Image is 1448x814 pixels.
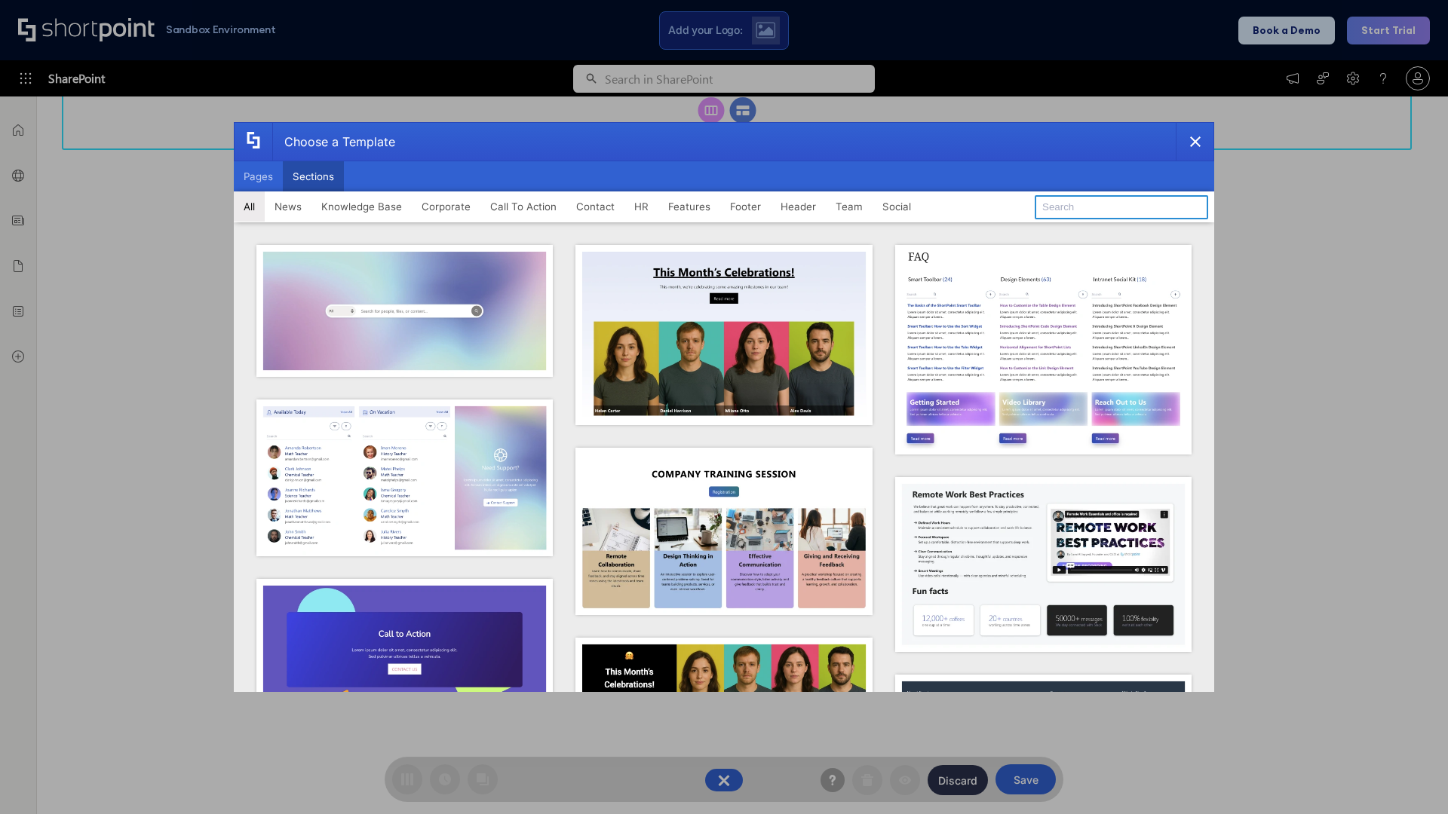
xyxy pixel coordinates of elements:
[283,161,344,191] button: Sections
[234,122,1214,692] div: template selector
[624,191,658,222] button: HR
[771,191,826,222] button: Header
[234,161,283,191] button: Pages
[265,191,311,222] button: News
[566,191,624,222] button: Contact
[1373,742,1448,814] iframe: Chat Widget
[272,123,395,161] div: Choose a Template
[658,191,720,222] button: Features
[480,191,566,222] button: Call To Action
[826,191,873,222] button: Team
[234,191,265,222] button: All
[720,191,771,222] button: Footer
[1035,195,1208,219] input: Search
[412,191,480,222] button: Corporate
[311,191,412,222] button: Knowledge Base
[873,191,921,222] button: Social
